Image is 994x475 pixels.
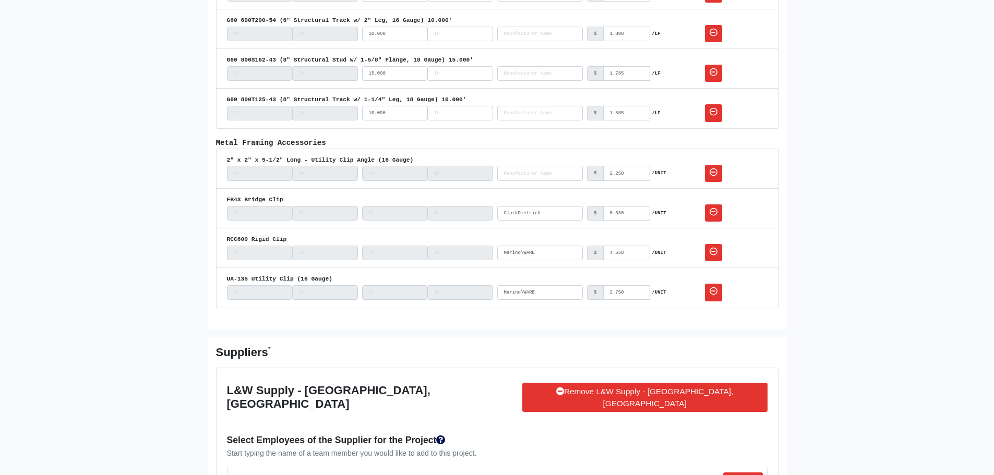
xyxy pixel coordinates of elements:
input: Cost [603,285,650,300]
strong: /UNIT [652,249,666,257]
input: width_feet [227,246,293,260]
div: $ [587,285,603,300]
input: Cost [603,246,650,260]
div: $ [587,27,603,41]
input: Search [497,27,583,41]
input: Cost [603,166,650,180]
input: length_feet [362,106,428,120]
div: $ [587,206,603,221]
input: length_feet [362,66,428,81]
input: length_inches [427,27,493,41]
input: length_feet [362,285,428,300]
span: 10.000' [441,96,466,103]
input: width_feet [227,66,293,81]
input: width_feet [227,206,293,221]
input: Cost [603,206,650,221]
strong: /UNIT [652,169,666,177]
div: G60 800S162-43 (8" Structural Stud w/ 1-5/8" Flange, 18 Gauge) [227,55,768,65]
div: RCC600 Rigid Clip [227,235,768,244]
div: FB43 Bridge Clip [227,195,768,204]
div: UA-135 Utility Clip (16 Gauge) [227,274,768,284]
input: width_inches [292,27,358,41]
div: $ [587,246,603,260]
input: width_feet [227,285,293,300]
input: width_feet [227,166,293,180]
div: $ [587,106,603,120]
input: width_inches [292,66,358,81]
input: length_feet [362,206,428,221]
h5: Suppliers [216,346,779,359]
strong: /UNIT [652,289,666,296]
input: width_inches [292,206,358,221]
strong: /UNIT [652,210,666,217]
input: length_feet [362,246,428,260]
input: length_inches [427,106,493,120]
div: Start typing the name of a team member you would like to add to this project. [227,447,768,459]
input: Search [497,246,583,260]
input: Search [497,166,583,180]
div: $ [587,166,603,180]
strong: Select Employees of the Supplier for the Project [227,435,446,445]
input: length_feet [362,27,428,41]
input: width_inches [292,166,358,180]
input: Cost [603,106,650,120]
input: length_inches [427,285,493,300]
input: length_inches [427,66,493,81]
input: width_inches [292,106,358,120]
div: 2" x 2" x 5-1/2" Long - Utility Clip Angle (16 Gauge) [227,155,768,165]
div: $ [587,66,603,81]
input: width_inches [292,285,358,300]
strong: /LF [652,109,661,117]
span: 15.000' [449,57,473,63]
h5: L&W Supply - [GEOGRAPHIC_DATA], [GEOGRAPHIC_DATA] [227,384,522,411]
input: Search [497,106,583,120]
a: Remove L&W Supply - [GEOGRAPHIC_DATA], [GEOGRAPHIC_DATA] [522,383,768,412]
input: length_inches [427,206,493,221]
input: width_inches [292,246,358,260]
input: length_inches [427,166,493,180]
span: 10.000' [427,17,452,23]
strong: /LF [652,30,661,38]
input: length_inches [427,246,493,260]
div: G60 800T125-43 (8" Structural Track w/ 1-1/4" Leg, 18 Gauge) [227,95,768,104]
input: width_feet [227,27,293,41]
div: G60 600T200-54 (6" Structural Track w/ 2" Leg, 16 Gauge) [227,16,768,25]
input: Cost [603,66,650,81]
input: Search [497,285,583,300]
input: Search [497,66,583,81]
input: width_feet [227,106,293,120]
input: Search [497,206,583,221]
input: length_feet [362,166,428,180]
strong: /LF [652,70,661,77]
input: Cost [603,27,650,41]
li: Metal Framing Accessories [216,137,779,308]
